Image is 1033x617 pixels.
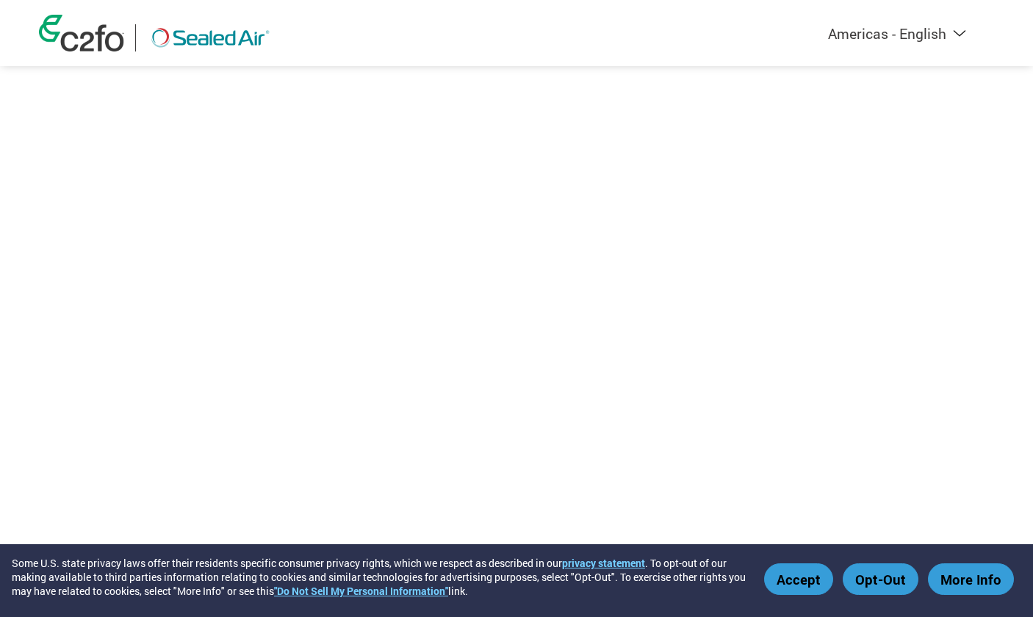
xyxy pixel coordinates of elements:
a: privacy statement [562,556,645,570]
div: Some U.S. state privacy laws offer their residents specific consumer privacy rights, which we res... [12,556,757,598]
button: Accept [764,563,833,595]
button: Opt-Out [843,563,918,595]
img: c2fo logo [39,15,124,51]
a: "Do Not Sell My Personal Information" [274,584,448,598]
img: Sealed Air [147,24,273,51]
button: More Info [928,563,1014,595]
